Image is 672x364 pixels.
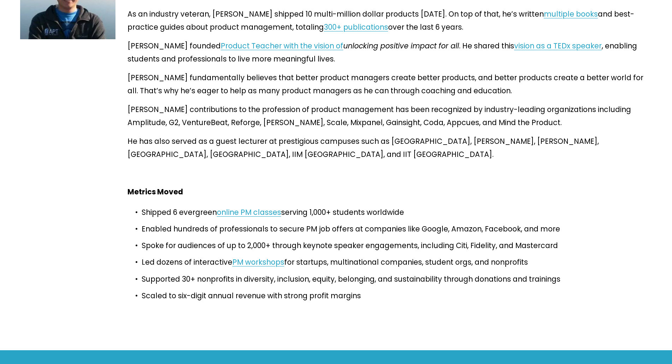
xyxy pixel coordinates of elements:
a: 300+ publications [324,22,388,32]
strong: Metrics Moved [127,187,183,197]
p: [PERSON_NAME] contributions to the profession of product management has been recognized by indust... [127,103,652,129]
p: [PERSON_NAME] founded . He shared this , enabling students and professionals to live more meaning... [127,39,652,65]
p: [PERSON_NAME] fundamentally believes that better product managers create better products, and bet... [127,71,652,97]
p: Spoke for audiences of up to 2,000+ through keynote speaker engagements, including Citi, Fidelity... [142,239,652,252]
a: multiple books [544,9,598,19]
a: PM workshops [232,257,284,267]
p: Enabled hundreds of professionals to secure PM job offers at companies like Google, Amazon, Faceb... [142,222,652,235]
p: As an industry veteran, [PERSON_NAME] shipped 10 multi-million dollar products [DATE]. On top of ... [127,7,652,34]
em: unlocking positive impact for all [343,41,459,51]
p: Shipped 6 evergreen serving 1,000+ students worldwide [142,206,652,219]
p: Supported 30+ nonprofits in diversity, inclusion, equity, belonging, and sustainability through d... [142,272,652,286]
a: online PM classes [217,207,281,217]
a: Product Teacher with the vision of [221,41,343,51]
p: Led dozens of interactive for startups, multinational companies, student orgs, and nonprofits [142,256,652,269]
p: Scaled to six-digit annual revenue with strong profit margins [142,289,652,302]
a: vision as a TEDx speaker [514,41,602,51]
p: He has also served as a guest lecturer at prestigious campuses such as [GEOGRAPHIC_DATA], [PERSON... [127,135,652,161]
